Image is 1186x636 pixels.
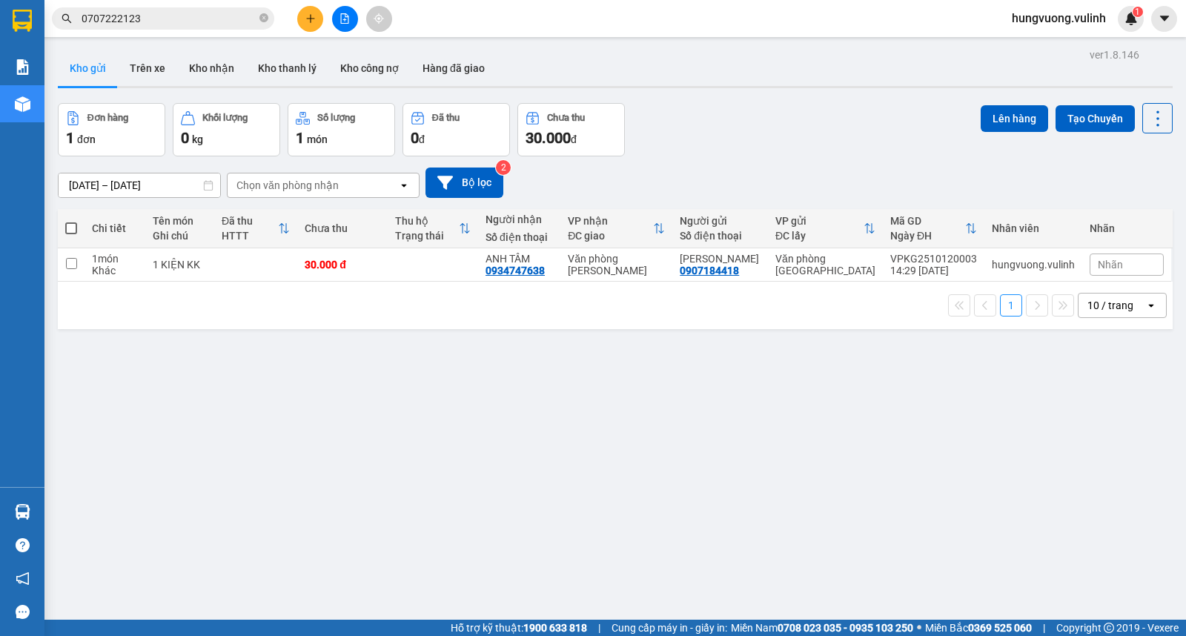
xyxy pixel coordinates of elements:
[92,265,138,276] div: Khác
[15,96,30,112] img: warehouse-icon
[317,113,355,123] div: Số lượng
[305,13,316,24] span: plus
[992,222,1075,234] div: Nhân viên
[77,133,96,145] span: đơn
[419,133,425,145] span: đ
[1151,6,1177,32] button: caret-down
[328,50,411,86] button: Kho công nợ
[398,179,410,191] svg: open
[560,209,672,248] th: Toggle SortBy
[16,572,30,586] span: notification
[259,13,268,22] span: close-circle
[1104,623,1114,633] span: copyright
[1145,299,1157,311] svg: open
[259,12,268,26] span: close-circle
[517,103,625,156] button: Chưa thu30.000đ
[568,215,653,227] div: VP nhận
[981,105,1048,132] button: Lên hàng
[177,50,246,86] button: Kho nhận
[181,129,189,147] span: 0
[1056,105,1135,132] button: Tạo Chuyến
[486,213,553,225] div: Người nhận
[307,133,328,145] span: món
[925,620,1032,636] span: Miền Bắc
[62,13,72,24] span: search
[92,222,138,234] div: Chi tiết
[402,103,510,156] button: Đã thu0đ
[568,253,665,276] div: Văn phòng [PERSON_NAME]
[775,253,875,276] div: Văn phòng [GEOGRAPHIC_DATA]
[547,113,585,123] div: Chưa thu
[1098,259,1123,271] span: Nhãn
[395,230,459,242] div: Trạng thái
[13,10,32,32] img: logo-vxr
[236,178,339,193] div: Chọn văn phòng nhận
[680,265,739,276] div: 0907184418
[890,253,977,265] div: VPKG2510120003
[432,113,460,123] div: Đã thu
[305,259,380,271] div: 30.000 đ
[1124,12,1138,25] img: icon-new-feature
[526,129,571,147] span: 30.000
[1158,12,1171,25] span: caret-down
[173,103,280,156] button: Khối lượng0kg
[425,168,503,198] button: Bộ lọc
[598,620,600,636] span: |
[1135,7,1140,17] span: 1
[66,129,74,147] span: 1
[87,113,128,123] div: Đơn hàng
[153,215,207,227] div: Tên món
[917,625,921,631] span: ⚪️
[992,259,1075,271] div: hungvuong.vulinh
[222,215,278,227] div: Đã thu
[890,215,965,227] div: Mã GD
[339,13,350,24] span: file-add
[82,10,256,27] input: Tìm tên, số ĐT hoặc mã đơn
[411,129,419,147] span: 0
[680,230,761,242] div: Số điện thoại
[16,605,30,619] span: message
[775,230,864,242] div: ĐC lấy
[890,265,977,276] div: 14:29 [DATE]
[153,230,207,242] div: Ghi chú
[58,103,165,156] button: Đơn hàng1đơn
[486,253,553,265] div: ANH TÂM
[496,160,511,175] sup: 2
[58,50,118,86] button: Kho gửi
[612,620,727,636] span: Cung cấp máy in - giấy in:
[118,50,177,86] button: Trên xe
[680,215,761,227] div: Người gửi
[202,113,248,123] div: Khối lượng
[411,50,497,86] button: Hàng đã giao
[568,230,653,242] div: ĐC giao
[305,222,380,234] div: Chưa thu
[883,209,984,248] th: Toggle SortBy
[332,6,358,32] button: file-add
[451,620,587,636] span: Hỗ trợ kỹ thuật:
[16,538,30,552] span: question-circle
[680,253,761,265] div: Anh Thuận
[15,59,30,75] img: solution-icon
[15,504,30,520] img: warehouse-icon
[571,133,577,145] span: đ
[395,215,459,227] div: Thu hộ
[366,6,392,32] button: aim
[288,103,395,156] button: Số lượng1món
[1000,9,1118,27] span: hungvuong.vulinh
[890,230,965,242] div: Ngày ĐH
[388,209,478,248] th: Toggle SortBy
[778,622,913,634] strong: 0708 023 035 - 0935 103 250
[296,129,304,147] span: 1
[768,209,883,248] th: Toggle SortBy
[1087,298,1133,313] div: 10 / trang
[523,622,587,634] strong: 1900 633 818
[1000,294,1022,317] button: 1
[1133,7,1143,17] sup: 1
[486,265,545,276] div: 0934747638
[153,259,207,271] div: 1 KIỆN KK
[246,50,328,86] button: Kho thanh lý
[214,209,297,248] th: Toggle SortBy
[92,253,138,265] div: 1 món
[222,230,278,242] div: HTTT
[731,620,913,636] span: Miền Nam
